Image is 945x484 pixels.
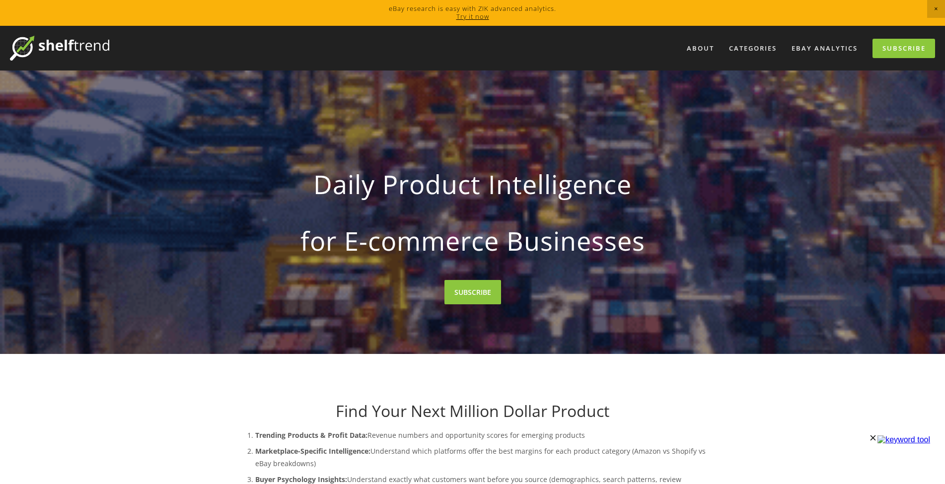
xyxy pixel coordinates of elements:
strong: Trending Products & Profit Data: [255,430,367,440]
h1: Find Your Next Million Dollar Product [235,402,710,420]
strong: Daily Product Intelligence [251,161,694,207]
a: About [680,40,721,57]
p: Revenue numbers and opportunity scores for emerging products [255,429,710,441]
a: Try it now [456,12,489,21]
p: Understand which platforms offer the best margins for each product category (Amazon vs Shopify vs... [255,445,710,470]
strong: Buyer Psychology Insights: [255,475,347,484]
a: Subscribe [872,39,935,58]
strong: Marketplace-Specific Intelligence: [255,446,370,456]
img: ShelfTrend [10,36,109,61]
strong: for E-commerce Businesses [251,217,694,264]
div: Categories [723,40,783,57]
a: eBay Analytics [785,40,864,57]
a: SUBSCRIBE [444,280,501,304]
